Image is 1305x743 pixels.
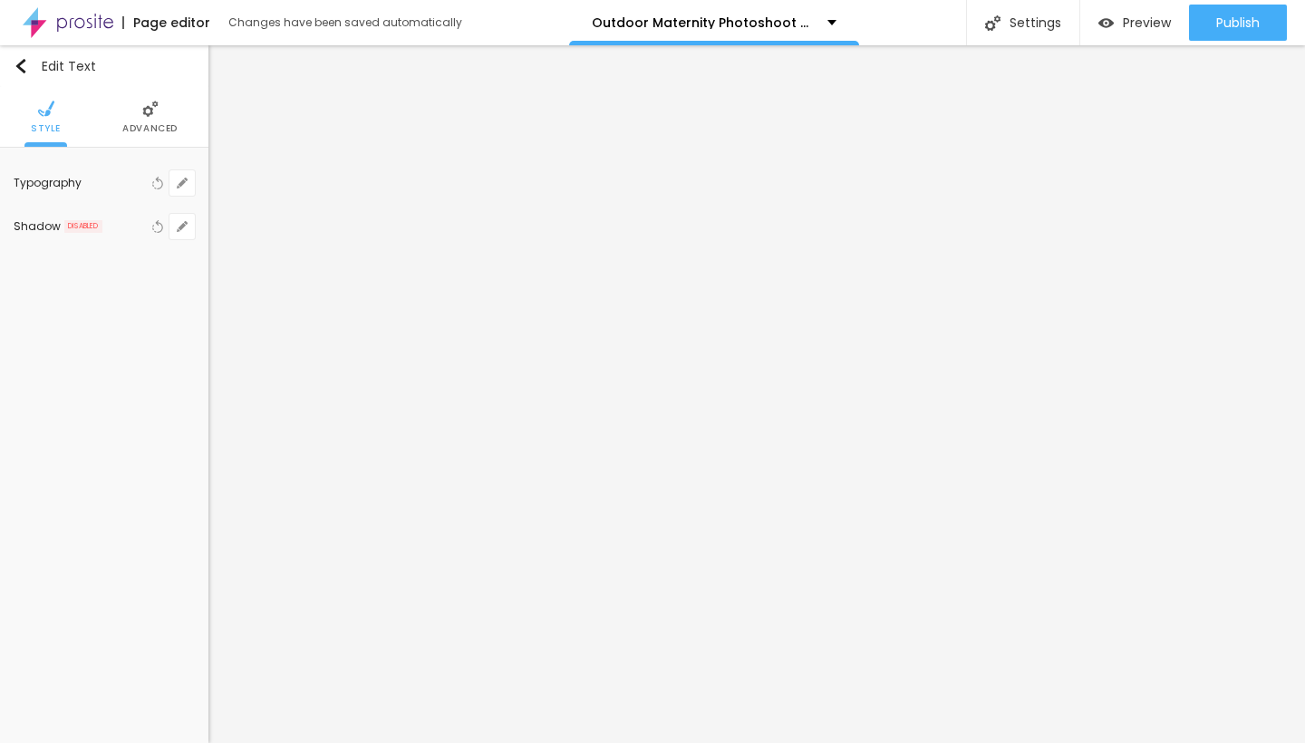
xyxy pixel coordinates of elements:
img: view-1.svg [1098,15,1114,31]
span: DISABLED [64,220,102,233]
img: Icone [38,101,54,117]
img: Icone [142,101,159,117]
button: Publish [1189,5,1287,41]
span: Preview [1123,15,1171,30]
img: Icone [14,59,28,73]
span: Publish [1216,15,1260,30]
span: Advanced [122,124,178,133]
button: Preview [1080,5,1189,41]
p: Outdoor Maternity Photoshoot Proposal [592,16,814,29]
div: Page editor [122,16,210,29]
iframe: Editor [208,45,1305,743]
div: Shadow [14,221,61,232]
img: Icone [985,15,1000,31]
div: Edit Text [14,59,96,73]
span: Style [31,124,61,133]
div: Typography [14,178,148,188]
div: Changes have been saved automatically [228,17,462,28]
